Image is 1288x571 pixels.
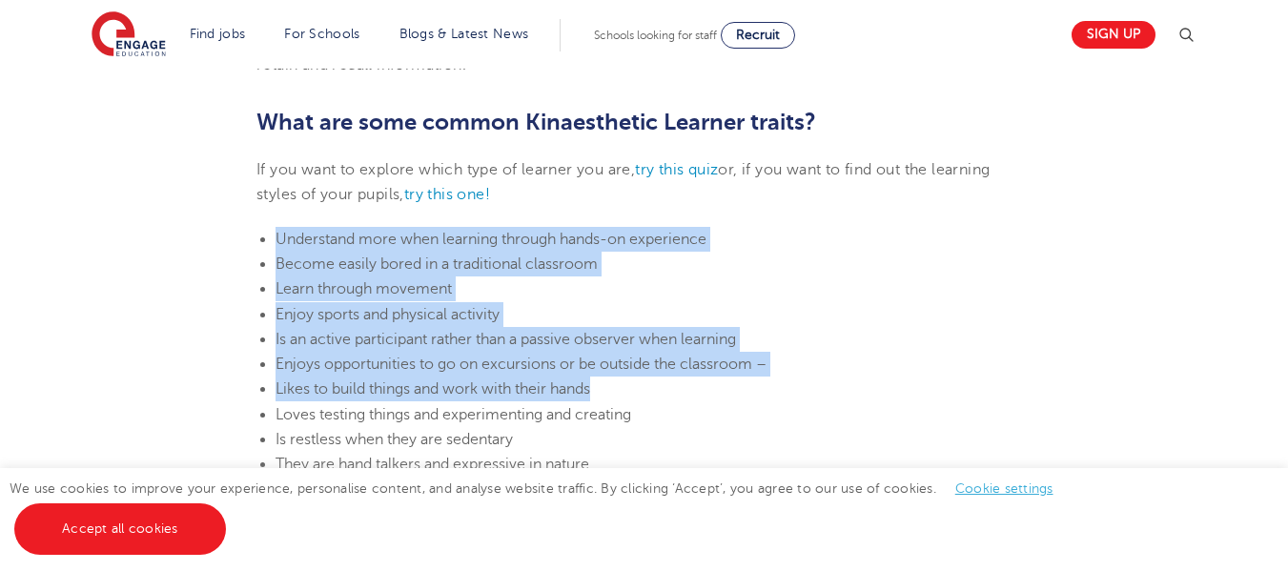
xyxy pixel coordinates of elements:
span: Likes to build things and work with their hands [276,380,590,398]
img: Engage Education [92,11,166,59]
span: Recruit [736,28,780,42]
span: Is restless when they are sedentary [276,431,513,448]
span: Understand more when learning through hands-on experience [276,231,706,248]
span: Become easily bored in a traditional classroom [276,255,598,273]
a: Recruit [721,22,795,49]
span: Enjoy sports and physical activity [276,306,500,323]
span: They are hand talkers and expressive in nature. [276,456,593,473]
span: We use cookies to improve your experience, personalise content, and analyse website traffic. By c... [10,481,1073,536]
span: Is an active participant rather than a passive observer when learning [276,331,736,348]
a: try this quiz [635,161,718,178]
p: If you want to explore which type of learner you are, or, if you want to find out the learning st... [256,157,1032,208]
a: Blogs & Latest News [399,27,529,41]
a: Cookie settings [955,481,1053,496]
span: Enjoys opportunities to go on excursions or be outside the classroom – [276,356,767,373]
span: Loves testing things and experimenting and creating [276,406,631,423]
span: Schools looking for staff [594,29,717,42]
a: For Schools [284,27,359,41]
a: Find jobs [190,27,246,41]
a: Accept all cookies [14,503,226,555]
a: try this one! [404,186,490,203]
span: What are some common Kinaesthetic Learner traits? [256,109,816,135]
a: Sign up [1072,21,1155,49]
span: Learn through movement [276,280,452,297]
